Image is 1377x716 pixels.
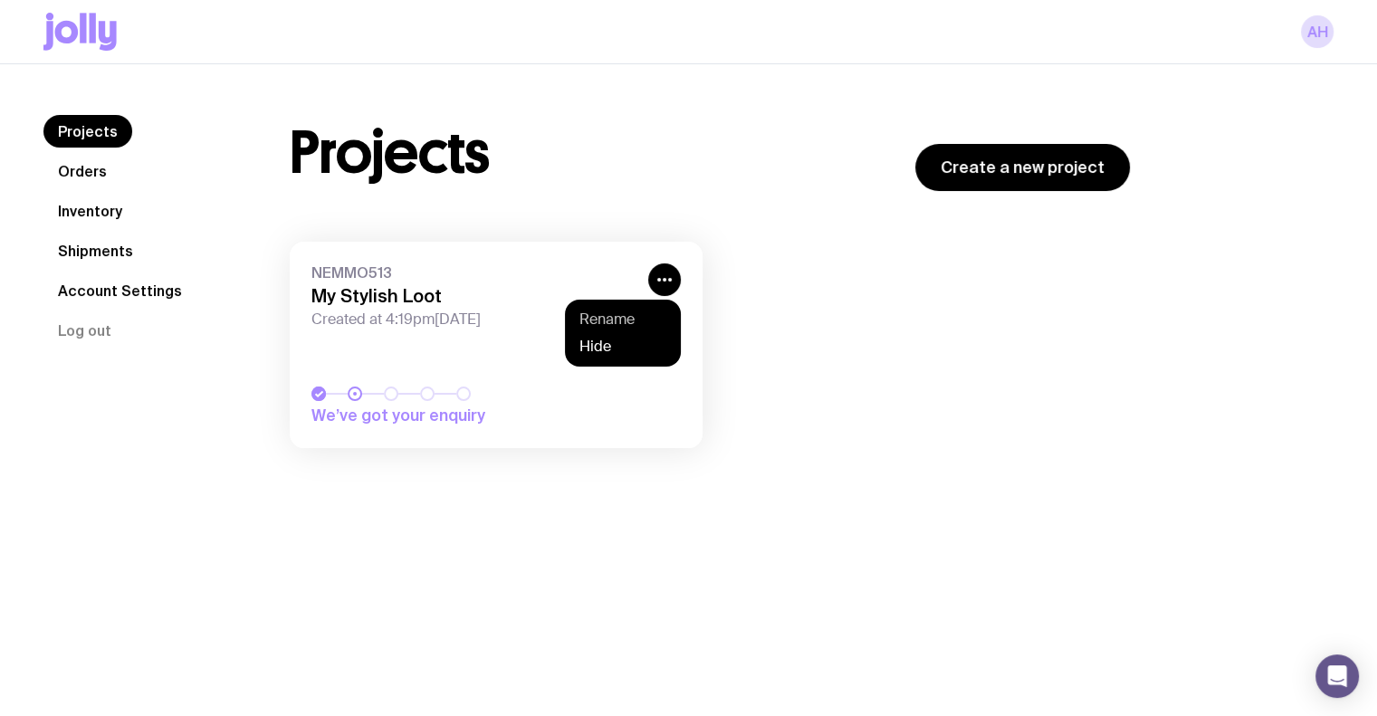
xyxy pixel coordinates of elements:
[290,242,703,448] a: NEMMO513My Stylish LootCreated at 4:19pm[DATE]We’ve got your enquiry
[915,144,1130,191] a: Create a new project
[290,124,490,182] h1: Projects
[43,155,121,187] a: Orders
[579,338,666,356] button: Hide
[1315,654,1359,698] div: Open Intercom Messenger
[311,310,637,329] span: Created at 4:19pm[DATE]
[43,195,137,227] a: Inventory
[43,274,196,307] a: Account Settings
[311,263,637,282] span: NEMMO513
[43,314,126,347] button: Log out
[311,285,637,307] h3: My Stylish Loot
[43,234,148,267] a: Shipments
[1301,15,1334,48] a: AH
[43,115,132,148] a: Projects
[311,405,565,426] span: We’ve got your enquiry
[579,310,666,329] button: Rename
